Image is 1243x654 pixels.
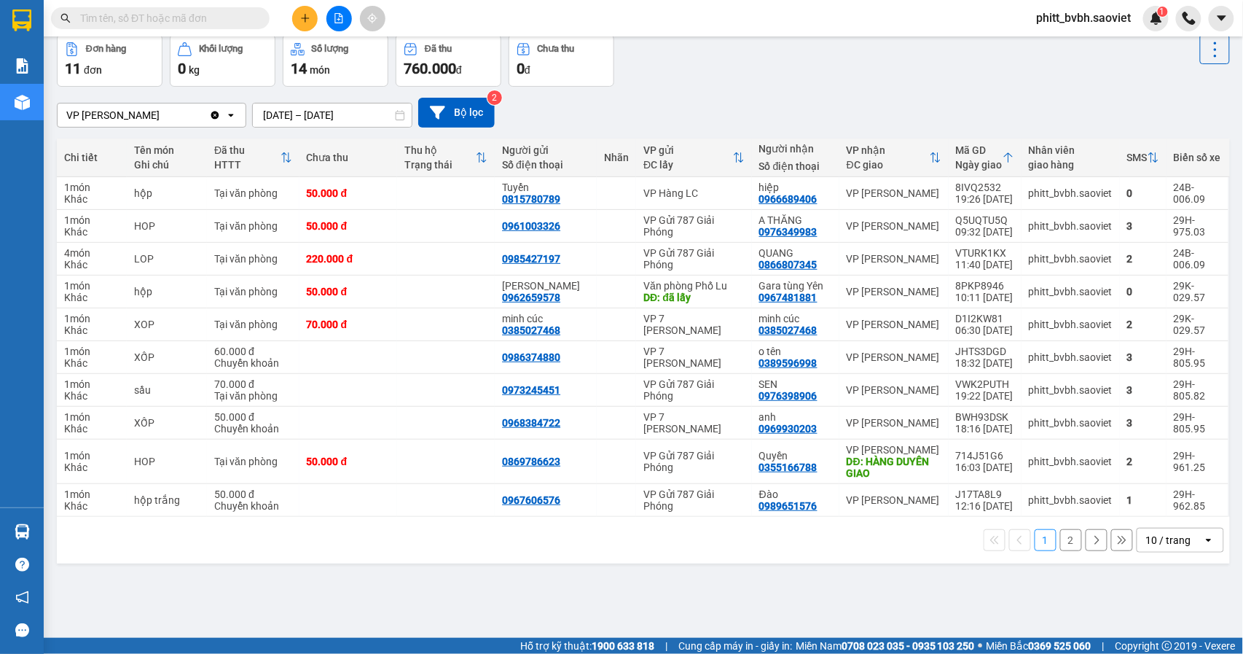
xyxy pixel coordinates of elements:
input: Select a date range. [253,104,412,127]
div: Tại văn phòng [214,390,291,402]
div: VP Gửi 787 Giải Phóng [643,378,745,402]
div: Số điện thoại [502,159,589,171]
div: HTTT [214,159,280,171]
button: caret-down [1209,6,1234,31]
div: 29K-029.57 [1174,313,1221,336]
button: file-add [326,6,352,31]
div: Đã thu [425,44,452,54]
strong: 0369 525 060 [1029,640,1091,652]
div: 0 [1127,286,1159,297]
button: Chưa thu0đ [509,34,614,87]
div: Thu hộ [404,144,476,156]
div: anh [759,411,832,423]
div: VP nhận [847,144,930,156]
div: Khác [64,423,119,435]
div: Tại văn phòng [214,220,291,232]
div: 3 [1127,220,1159,232]
div: VP [PERSON_NAME] [847,253,941,265]
div: 1 món [64,378,119,390]
div: 0961003326 [502,220,560,232]
div: 0389596998 [759,357,817,369]
div: 0973245451 [502,384,560,396]
div: VP Gửi 787 Giải Phóng [643,450,745,473]
div: Khác [64,390,119,402]
div: 29H-962.85 [1174,488,1221,512]
th: Toggle SortBy [397,139,495,177]
div: J17TA8L9 [956,488,1014,500]
img: phone-icon [1183,12,1196,25]
span: kg [189,64,200,76]
div: SEN [759,378,832,390]
div: 29H-805.95 [1174,346,1221,369]
div: Tại văn phòng [214,187,291,199]
div: 1 [1127,494,1159,506]
div: ĐC giao [847,159,930,171]
div: 0966689406 [759,193,817,205]
div: 70.000 đ [307,319,390,330]
div: 1 món [64,488,119,500]
div: VP [PERSON_NAME] [847,351,941,363]
div: VP [PERSON_NAME] [847,417,941,429]
div: Ngày giao [956,159,1003,171]
div: 0967606576 [502,494,560,506]
span: phitt_bvbh.saoviet [1025,9,1143,27]
div: phitt_bvbh.saoviet [1029,456,1113,467]
div: Khác [64,462,119,473]
div: 50.000 đ [307,220,390,232]
div: 0969930203 [759,423,817,435]
div: VP [PERSON_NAME] [847,384,941,396]
span: Miền Nam [796,638,975,654]
div: Quyền [759,450,832,462]
div: phitt_bvbh.saoviet [1029,187,1113,199]
div: 11:40 [DATE] [956,259,1014,270]
div: 3 [1127,384,1159,396]
div: Khác [64,500,119,512]
div: 0967481881 [759,292,817,303]
div: 0385027468 [759,324,817,336]
div: Tại văn phòng [214,253,291,265]
div: Chuyển khoản [214,500,291,512]
div: phitt_bvbh.saoviet [1029,253,1113,265]
div: Số điện thoại [759,160,832,172]
div: QUANG [759,247,832,259]
img: warehouse-icon [15,95,30,110]
div: VP [PERSON_NAME] [847,187,941,199]
div: sầu [134,384,200,396]
button: 1 [1035,529,1056,551]
div: 29H-805.82 [1174,378,1221,402]
span: đ [456,64,462,76]
button: plus [292,6,318,31]
div: LOP [134,253,200,265]
input: Selected VP Bảo Hà. [161,108,162,122]
div: 0385027468 [502,324,560,336]
div: 1 món [64,346,119,357]
div: 714J51G6 [956,450,1014,462]
div: 50.000 đ [307,456,390,467]
div: Mã GD [956,144,1003,156]
div: SMS [1127,152,1148,163]
div: 8PKP8946 [956,280,1014,292]
div: Tại văn phòng [214,456,291,467]
span: copyright [1162,641,1172,651]
span: 0 [178,60,186,77]
span: 14 [291,60,307,77]
span: caret-down [1215,12,1228,25]
span: Cung cấp máy in - giấy in: [678,638,792,654]
div: Gara tùng Yên [759,280,832,292]
div: VP 7 [PERSON_NAME] [643,346,745,369]
div: VTURK1KX [956,247,1014,259]
div: VP [PERSON_NAME] [847,220,941,232]
div: 06:30 [DATE] [956,324,1014,336]
div: Tại văn phòng [214,319,291,330]
span: file-add [334,13,344,23]
div: VP [PERSON_NAME] [847,286,941,297]
div: Đã thu [214,144,280,156]
th: Toggle SortBy [207,139,299,177]
div: 0976349983 [759,226,817,238]
div: VP [PERSON_NAME] [847,444,941,456]
div: D1I2KW81 [956,313,1014,324]
div: VP Hàng LC [643,187,745,199]
div: 1 món [64,313,119,324]
div: 0989651576 [759,500,817,512]
div: 2 [1127,319,1159,330]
